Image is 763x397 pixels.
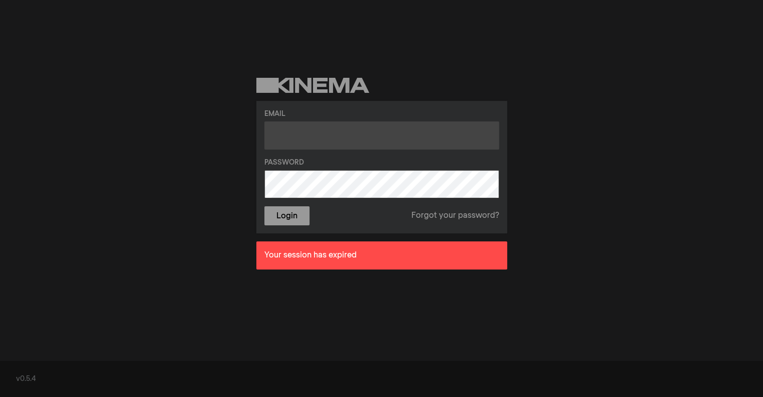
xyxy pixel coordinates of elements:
div: Your session has expired [256,241,507,270]
label: Email [264,109,499,119]
a: Forgot your password? [411,210,499,222]
label: Password [264,158,499,168]
button: Login [264,206,310,225]
div: v0.5.4 [16,374,747,384]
